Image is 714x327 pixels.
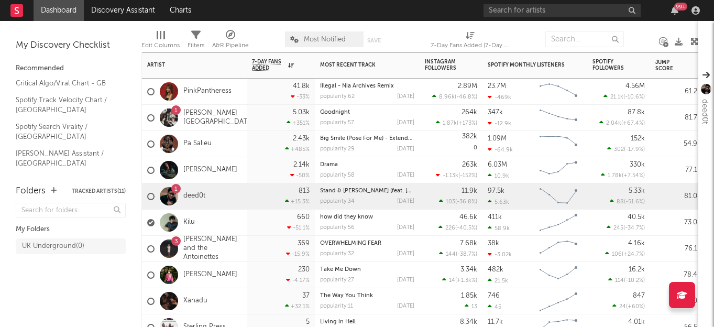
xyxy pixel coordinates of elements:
[183,139,212,148] a: Pa Salieu
[438,224,477,231] div: ( )
[443,173,458,179] span: -1.13k
[16,223,126,236] div: My Folders
[603,93,645,100] div: ( )
[183,218,195,227] a: Kilu
[671,6,678,15] button: 99+
[460,319,477,325] div: 8.34k
[629,266,645,273] div: 16.2k
[445,225,455,231] span: 226
[623,121,643,126] span: +67.4 %
[397,172,414,178] div: [DATE]
[436,172,477,179] div: ( )
[655,269,697,281] div: 78.4
[439,198,477,205] div: ( )
[147,62,226,68] div: Artist
[72,189,126,194] button: Tracked Artists(11)
[698,99,711,124] div: deed0t
[488,214,502,221] div: 411k
[285,303,310,310] div: +32.1 %
[183,235,241,262] a: [PERSON_NAME] and the Antoinettes
[141,39,180,52] div: Edit Columns
[22,240,84,253] div: UK Underground ( 0 )
[320,251,354,257] div: popularity: 32
[299,188,310,194] div: 813
[460,266,477,273] div: 3.34k
[183,87,232,96] a: PinkPantheress
[623,173,643,179] span: +7.54 %
[488,62,566,68] div: Spotify Monthly Listeners
[320,83,414,89] div: Illegal - Nia Archives Remix
[320,110,350,115] a: Goodnight
[457,278,476,284] span: +1.3k %
[630,161,645,168] div: 330k
[293,83,310,90] div: 41.8k
[188,26,204,57] div: Filters
[628,319,645,325] div: 4.01k
[320,162,338,168] a: Drama
[608,277,645,284] div: ( )
[293,161,310,168] div: 2.14k
[320,214,414,220] div: how did they know
[320,241,414,246] div: OVERWHELMING FEAR
[397,225,414,231] div: [DATE]
[462,109,477,116] div: 264k
[397,199,414,204] div: [DATE]
[613,225,623,231] span: 245
[471,304,477,310] span: 13
[320,146,355,152] div: popularity: 29
[320,214,373,220] a: how did they know
[461,292,477,299] div: 1.85k
[655,216,697,229] div: 73.0
[535,79,582,105] svg: Chart title
[449,278,455,284] span: 14
[306,319,310,325] div: 5
[535,105,582,131] svg: Chart title
[431,39,509,52] div: 7-Day Fans Added (7-Day Fans Added)
[457,225,476,231] span: -40.5 %
[141,26,180,57] div: Edit Columns
[628,240,645,247] div: 4.16k
[619,304,626,310] span: 24
[655,112,697,124] div: 81.7
[488,135,507,142] div: 1.09M
[320,110,414,115] div: Goodnight
[287,224,310,231] div: -51.1 %
[446,252,456,257] span: 144
[16,185,46,198] div: Folders
[320,162,414,168] div: Drama
[16,62,126,75] div: Recommended
[436,119,477,126] div: ( )
[397,303,414,309] div: [DATE]
[320,172,355,178] div: popularity: 58
[320,136,414,141] div: Big Smile (Pose For Me) - Extended Mix
[457,252,476,257] span: -38.7 %
[285,198,310,205] div: +15.3 %
[488,319,503,325] div: 11.7k
[183,270,237,279] a: [PERSON_NAME]
[488,225,510,232] div: 58.9k
[439,94,455,100] span: 8.96k
[286,250,310,257] div: -15.9 %
[460,173,476,179] span: -152 %
[655,164,697,177] div: 77.1
[212,26,249,57] div: A&R Pipeline
[535,157,582,183] svg: Chart title
[462,133,477,140] div: 382k
[655,190,697,203] div: 81.0
[488,161,507,168] div: 6.03M
[674,3,687,10] div: 99 +
[320,319,414,325] div: Living in Hell
[460,240,477,247] div: 7.68k
[605,250,645,257] div: ( )
[291,93,310,100] div: -33 %
[302,292,310,299] div: 37
[488,94,511,101] div: -469k
[320,94,355,100] div: popularity: 62
[397,146,414,152] div: [DATE]
[320,120,354,126] div: popularity: 57
[458,83,477,90] div: 2.89M
[488,240,499,247] div: 38k
[625,278,643,284] span: -10.2 %
[612,252,622,257] span: 106
[610,94,623,100] span: 21.1k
